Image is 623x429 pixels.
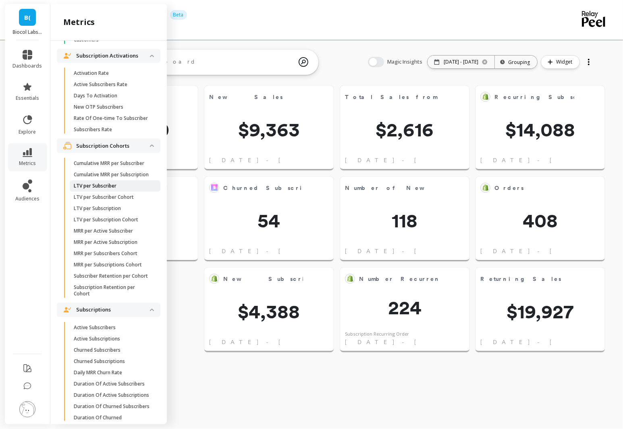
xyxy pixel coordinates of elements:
[19,401,35,417] img: profile picture
[74,115,148,122] p: Rate Of One-time To Subscriber
[74,369,122,376] p: Daily MRR Churn Rate
[74,239,137,245] p: MRR per Active Subscription
[74,262,142,268] p: MRR per Subscriptions Cohort
[76,306,150,314] p: Subscriptions
[204,302,334,321] span: $4,388
[74,93,117,99] p: Days To Activation
[150,144,154,147] img: down caret icon
[476,302,605,321] span: $19,927
[480,156,600,164] span: [DATE] - [DATE]
[204,211,334,230] span: 54
[480,273,574,285] span: Returning Sales
[494,182,574,194] span: Orders
[63,53,71,58] img: navigation item icon
[13,63,42,69] span: dashboards
[476,211,605,230] span: 408
[480,338,600,346] span: [DATE] - [DATE]
[345,182,439,194] span: Number of New Orders
[340,211,469,230] span: 118
[359,275,549,283] span: Number Recurrent Subscription Orders
[480,275,561,283] span: Returning Sales
[223,273,303,285] span: New Subscriptions Sales
[170,10,187,20] p: Beta
[74,126,112,133] p: Subscribers Rate
[19,129,36,135] span: explore
[299,51,308,73] img: magic search icon
[13,29,42,35] p: Biocol Labs (US)
[345,331,409,338] div: Subscription Recurring Order
[74,284,151,297] p: Subscription Retention per Cohort
[209,247,329,255] span: [DATE] - [DATE]
[63,307,71,313] img: navigation item icon
[74,160,144,167] p: Cumulative MRR per Subscriber
[345,93,575,101] span: Total Sales from First Subscription Orders
[150,55,154,57] img: down caret icon
[19,160,36,167] span: metrics
[480,247,600,255] span: [DATE] - [DATE]
[74,228,133,234] p: MRR per Active Subscriber
[209,156,329,164] span: [DATE] - [DATE]
[340,120,469,139] span: $2,616
[74,392,149,398] p: Duration Of Active Subscriptions
[74,358,125,365] p: Churned Subscriptions
[15,196,39,202] span: audiences
[74,194,134,200] p: LTV per Subscriber Cohort
[209,93,283,101] span: New Sales
[444,59,478,65] p: [DATE] - [DATE]
[74,183,116,189] p: LTV per Subscriber
[16,95,39,101] span: essentials
[74,347,120,353] p: Churned Subscribers
[63,142,71,150] img: navigation item icon
[63,16,95,28] h2: metrics
[204,120,334,139] span: $9,363
[494,184,524,192] span: Orders
[76,52,150,60] p: Subscription Activations
[345,156,465,164] span: [DATE] - [DATE]
[74,70,109,76] p: Activation Rate
[476,120,605,139] span: $14,088
[74,250,137,257] p: MRR per Subscribers Cohort
[340,298,469,317] span: 224
[502,58,530,66] div: Grouping
[541,55,580,69] button: Widget
[209,338,329,346] span: [DATE] - [DATE]
[556,58,575,66] span: Widget
[494,91,574,103] span: Recurring Subscription Sales
[345,184,481,192] span: Number of New Orders
[345,338,465,346] span: [DATE] - [DATE]
[150,309,154,311] img: down caret icon
[387,58,424,66] span: Magic Insights
[74,273,148,279] p: Subscriber Retention per Cohort
[74,403,150,410] p: Duration Of Churned Subscribers
[74,217,138,223] p: LTV per Subscription Cohort
[74,381,145,387] p: Duration Of Active Subscribers
[223,182,303,194] span: Churned Subscriptions
[223,275,370,283] span: New Subscriptions Sales
[24,13,31,22] span: B(
[74,324,116,331] p: Active Subscribers
[74,171,149,178] p: Cumulative MRR per Subscription
[359,273,439,285] span: Number Recurrent Subscription Orders
[345,247,465,255] span: [DATE] - [DATE]
[345,91,439,103] span: Total Sales from First Subscription Orders
[74,104,123,110] p: New OTP Subscribers
[223,184,332,192] span: Churned Subscriptions
[74,415,151,427] p: Duration Of Churned Subscriptions
[74,336,120,342] p: Active Subscriptions
[74,81,127,88] p: Active Subscribers Rate
[74,205,121,212] p: LTV per Subscription
[209,91,303,103] span: New Sales
[76,142,150,150] p: Subscription Cohorts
